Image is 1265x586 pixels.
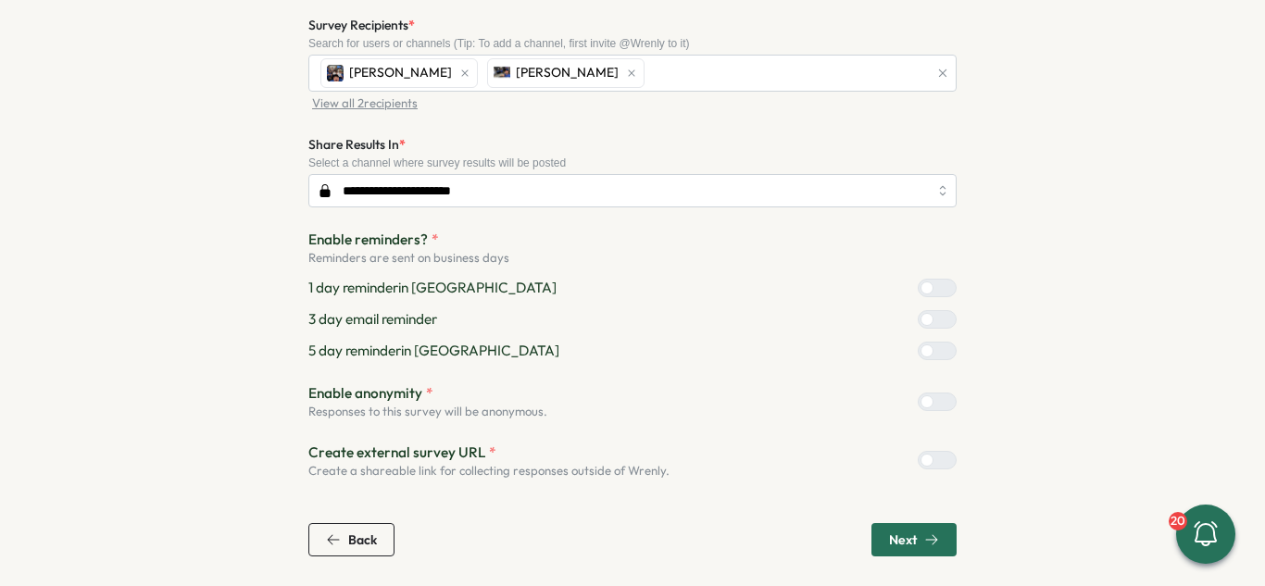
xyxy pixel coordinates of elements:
button: Back [308,523,395,556]
span: Back [348,533,377,546]
div: 20 [1169,512,1187,530]
span: [PERSON_NAME] [516,63,619,83]
span: Enable anonymity [308,383,422,404]
p: 1 day reminder in [GEOGRAPHIC_DATA] [308,278,557,298]
p: Reminders are sent on business days [308,250,957,267]
span: Next [889,533,917,546]
span: Survey Recipients [308,17,408,33]
img: Austin Murphy [327,65,344,81]
p: Create a shareable link for collecting responses outside of Wrenly. [308,463,670,480]
span: View all 2 recipients [312,95,418,112]
div: Select a channel where survey results will be posted [308,156,957,169]
span: Share Results In [308,136,399,153]
span: [PERSON_NAME] [349,63,452,83]
span: Enable reminders? [308,230,428,250]
img: Brandon Romagossa [494,65,510,81]
p: 3 day email reminder [308,309,437,330]
p: Responses to this survey will be anonymous. [308,404,547,420]
p: Create external survey URL [308,443,670,463]
button: 20 [1176,505,1235,564]
div: Search for users or channels (Tip: To add a channel, first invite @Wrenly to it) [308,37,957,50]
p: 5 day reminder in [GEOGRAPHIC_DATA] [308,341,559,361]
button: Next [871,523,957,556]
